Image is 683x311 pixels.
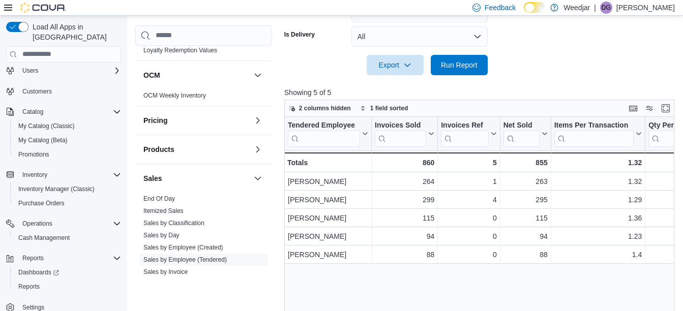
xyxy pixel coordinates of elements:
a: OCM Weekly Inventory [143,92,206,99]
span: Load All Apps in [GEOGRAPHIC_DATA] [28,22,121,42]
button: 2 columns hidden [285,102,355,114]
span: Inventory Manager (Classic) [18,185,95,193]
h3: Pricing [143,115,167,126]
button: OCM [252,69,264,81]
button: Pricing [143,115,250,126]
span: Dashboards [14,266,121,278]
span: Loyalty Redemption Values [143,46,217,54]
span: Reports [14,281,121,293]
span: Promotions [14,148,121,161]
button: Purchase Orders [10,196,125,210]
div: Net Sold [503,120,539,146]
div: Totals [287,157,368,169]
span: Reports [18,283,40,291]
div: 860 [375,157,434,169]
div: 0 [441,248,496,261]
span: Purchase Orders [18,199,65,207]
div: OCM [135,89,272,106]
button: Sales [143,173,250,183]
button: Catalog [2,105,125,119]
button: Sales [252,172,264,184]
a: Loyalty Redemption Values [143,47,217,54]
button: Export [367,55,424,75]
span: Operations [18,217,121,230]
span: Cash Management [18,234,70,242]
button: Keyboard shortcuts [627,102,639,114]
div: 0 [441,212,496,224]
a: Cash Management [14,232,74,244]
span: My Catalog (Classic) [14,120,121,132]
div: 115 [375,212,434,224]
button: 1 field sorted [356,102,412,114]
div: Invoices Ref [441,120,488,130]
button: Products [143,144,250,154]
button: Invoices Ref [441,120,496,146]
div: 115 [503,212,548,224]
button: Tendered Employee [288,120,368,146]
button: Operations [2,216,125,231]
a: Dashboards [10,265,125,279]
button: Operations [18,217,56,230]
div: 299 [375,194,434,206]
span: My Catalog (Beta) [18,136,68,144]
span: Catalog [18,106,121,118]
a: Inventory Manager (Classic) [14,183,99,195]
div: Loyalty [135,32,272,60]
div: [PERSON_NAME] [288,212,368,224]
span: 1 field sorted [370,104,408,112]
div: 94 [375,230,434,242]
a: Itemized Sales [143,207,184,214]
button: Users [2,64,125,78]
a: Dashboards [14,266,63,278]
div: Items Per Transaction [554,120,634,146]
span: Users [18,65,121,77]
div: 855 [503,157,547,169]
div: 1.32 [554,157,642,169]
div: 5 [441,157,496,169]
a: Reports [14,281,44,293]
span: Sales by Invoice [143,268,188,276]
button: Promotions [10,147,125,162]
span: Operations [22,220,52,228]
div: [PERSON_NAME] [288,248,368,261]
p: Weedjar [563,2,590,14]
span: 2 columns hidden [299,104,351,112]
img: Cova [20,3,66,13]
div: Tendered Employee [288,120,360,146]
span: OCM Weekly Inventory [143,91,206,100]
span: Customers [18,85,121,98]
button: Display options [643,102,656,114]
span: Inventory Manager (Classic) [14,183,121,195]
div: 1.32 [554,175,642,188]
a: Sales by Classification [143,220,204,227]
button: Run Report [431,55,488,75]
div: 88 [503,248,548,261]
span: Reports [18,252,121,264]
a: Purchase Orders [14,197,69,209]
button: Reports [10,279,125,294]
span: Sales by Classification [143,219,204,227]
a: Sales by Employee (Tendered) [143,256,227,263]
div: 88 [375,248,434,261]
div: [PERSON_NAME] [288,230,368,242]
a: Sales by Employee (Created) [143,244,223,251]
label: Is Delivery [284,30,315,39]
button: Reports [2,251,125,265]
div: Dhruv Gambhir [600,2,612,14]
button: Invoices Sold [375,120,434,146]
span: Run Report [441,60,478,70]
span: Promotions [18,150,49,159]
span: Users [22,67,38,75]
p: [PERSON_NAME] [616,2,675,14]
button: Products [252,143,264,155]
span: Dashboards [18,268,59,276]
span: End Of Day [143,195,175,203]
button: My Catalog (Classic) [10,119,125,133]
div: Invoices Sold [375,120,426,130]
div: Tendered Employee [288,120,360,130]
button: Inventory [18,169,51,181]
span: Sales by Employee (Created) [143,243,223,252]
button: Inventory [2,168,125,182]
div: 1 [441,175,496,188]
